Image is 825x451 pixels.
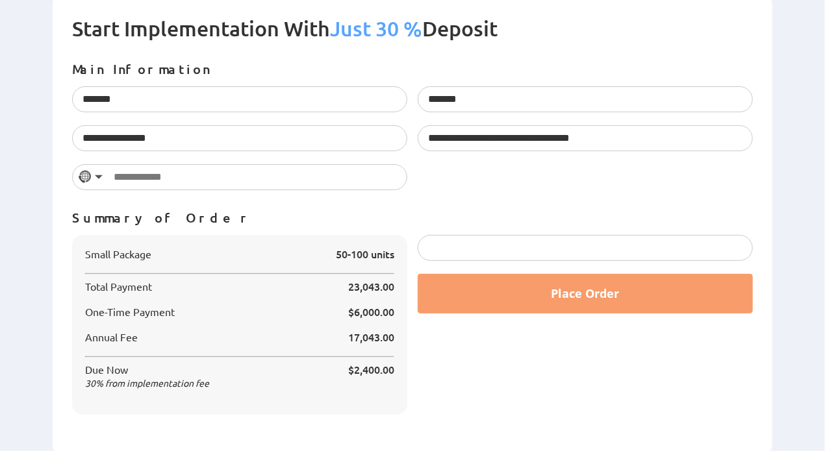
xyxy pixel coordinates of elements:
p: Summary of Order [72,210,753,225]
span: % from implementation fee [85,377,209,389]
span: 23,043.00 [348,279,394,293]
span: 17,043.00 [348,330,394,344]
button: Selected country [73,165,109,189]
h2: Start Implementation With Deposit [72,16,753,61]
span: Just 30 % [330,16,422,41]
span: One-Time Payment [85,306,175,318]
span: Total Payment [85,280,152,293]
span: Place Order [552,286,620,301]
span: 30 [85,377,95,389]
p: Main Information [72,61,753,77]
span: Annual Fee [85,331,138,343]
iframe: Secure card payment input frame [428,241,742,254]
button: Place Order [418,274,753,313]
span: $6,000.00 [348,304,394,319]
span: 50-100 units [336,247,394,261]
span: $2,400.00 [348,362,394,376]
span: Small Package [85,247,151,260]
span: Due Now [85,363,209,388]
